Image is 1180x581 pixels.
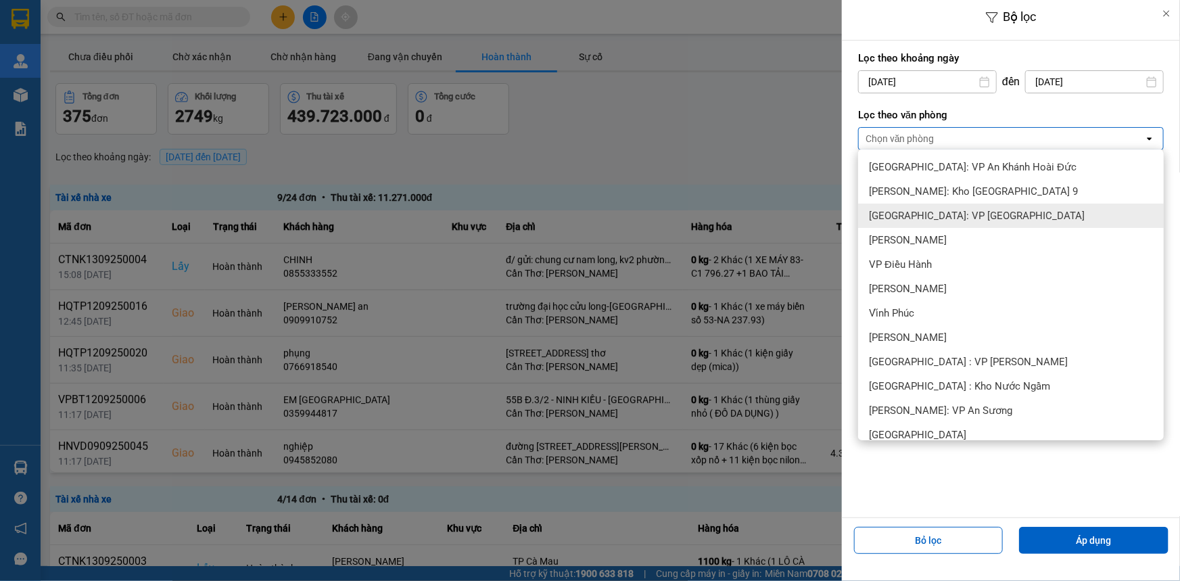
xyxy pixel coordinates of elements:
[869,331,947,344] span: [PERSON_NAME]
[866,132,935,145] div: Chọn văn phòng
[997,75,1025,89] div: đến
[1019,527,1169,554] button: Áp dụng
[32,20,285,34] strong: BIÊN NHẬN VẬN CHUYỂN BẢO AN EXPRESS
[64,53,258,104] span: [PHONE_NUMBER] - [DOMAIN_NAME]
[28,38,289,48] strong: (Công Ty TNHH Chuyển Phát Nhanh Bảo An - MST: 0109597835)
[869,404,1012,417] span: [PERSON_NAME]: VP An Sương
[869,379,1050,393] span: [GEOGRAPHIC_DATA] : Kho Nước Ngầm
[869,160,1077,174] span: [GEOGRAPHIC_DATA]: VP An Khánh Hoài Đức
[1004,9,1037,24] span: Bộ lọc
[869,233,947,247] span: [PERSON_NAME]
[869,428,966,442] span: [GEOGRAPHIC_DATA]
[869,282,947,296] span: [PERSON_NAME]
[869,209,1085,223] span: [GEOGRAPHIC_DATA]: VP [GEOGRAPHIC_DATA]
[859,71,996,93] input: Select a date.
[858,51,1164,65] label: Lọc theo khoảng ngày
[869,355,1068,369] span: [GEOGRAPHIC_DATA] : VP [PERSON_NAME]
[858,149,1164,440] ul: Menu
[1144,133,1155,144] svg: open
[854,527,1004,554] button: Bỏ lọc
[869,258,932,271] span: VP Điều Hành
[869,306,914,320] span: Vĩnh Phúc
[858,108,1164,122] label: Lọc theo văn phòng
[1026,71,1163,93] input: Select a date.
[869,185,1078,198] span: [PERSON_NAME]: Kho [GEOGRAPHIC_DATA] 9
